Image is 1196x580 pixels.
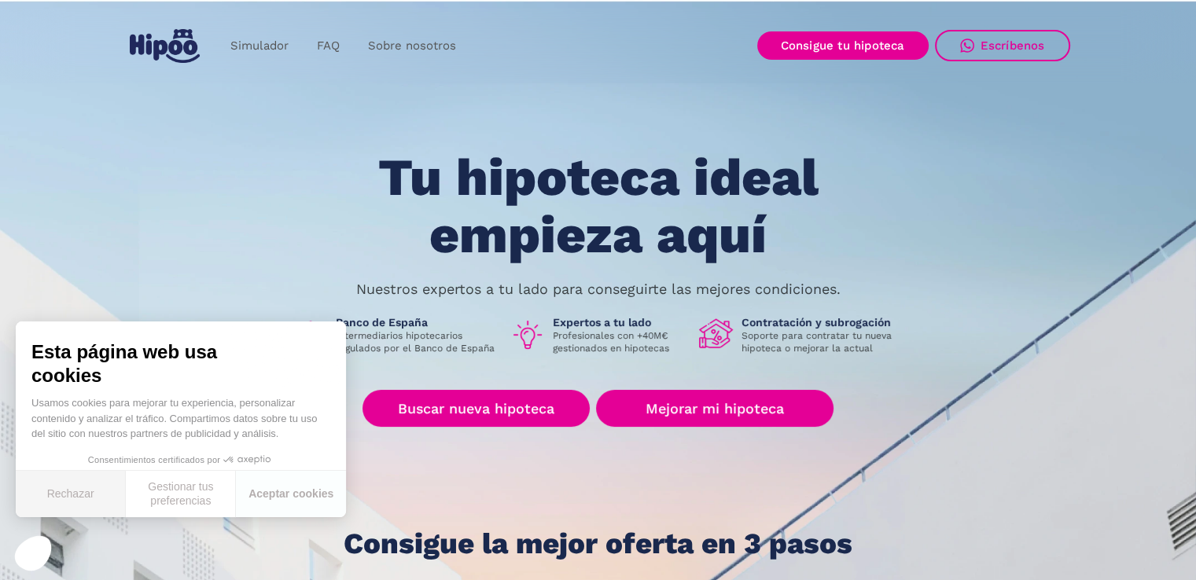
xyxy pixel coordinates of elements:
a: Sobre nosotros [354,31,470,61]
p: Nuestros expertos a tu lado para conseguirte las mejores condiciones. [356,283,841,296]
h1: Consigue la mejor oferta en 3 pasos [344,528,852,560]
a: Consigue tu hipoteca [757,31,929,60]
a: home [127,23,204,69]
p: Intermediarios hipotecarios regulados por el Banco de España [336,329,498,354]
a: FAQ [303,31,354,61]
h1: Tu hipoteca ideal empieza aquí [300,149,896,263]
p: Soporte para contratar tu nueva hipoteca o mejorar la actual [742,329,903,354]
p: Profesionales con +40M€ gestionados en hipotecas [553,329,686,354]
h1: Contratación y subrogación [742,315,903,329]
a: Mejorar mi hipoteca [596,390,833,427]
h1: Banco de España [336,315,498,329]
a: Simulador [216,31,303,61]
div: Escríbenos [981,39,1045,53]
h1: Expertos a tu lado [553,315,686,329]
a: Buscar nueva hipoteca [362,390,590,427]
a: Escríbenos [935,30,1070,61]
